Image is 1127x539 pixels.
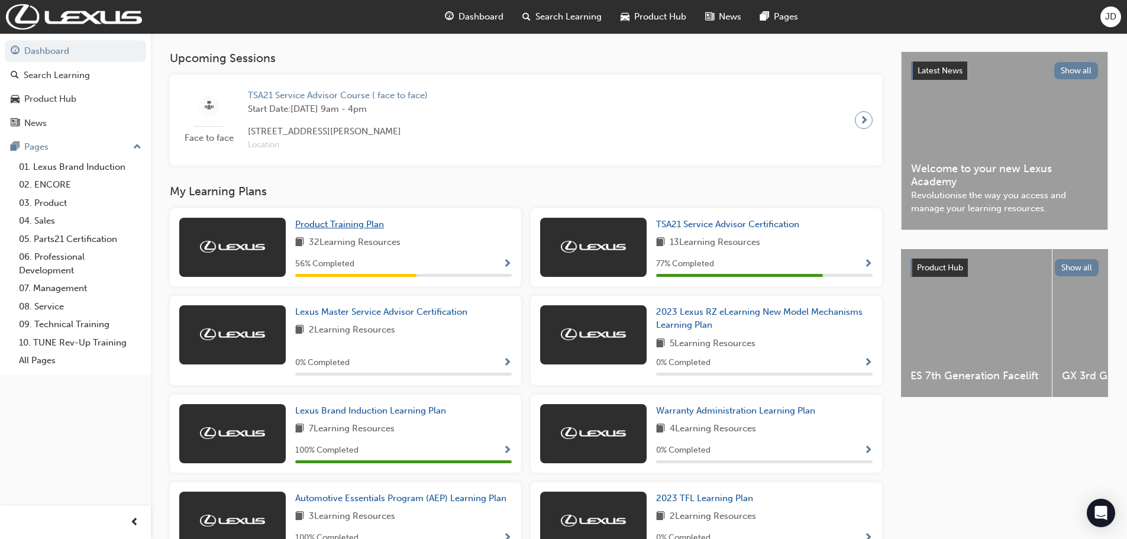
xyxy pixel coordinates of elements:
[295,422,304,437] span: book-icon
[656,405,815,416] span: Warranty Administration Learning Plan
[295,219,384,230] span: Product Training Plan
[910,369,1042,383] span: ES 7th Generation Facelift
[705,9,714,24] span: news-icon
[860,112,868,128] span: next-icon
[24,117,47,130] div: News
[309,422,395,437] span: 7 Learning Resources
[760,9,769,24] span: pages-icon
[656,305,873,332] a: 2023 Lexus RZ eLearning New Model Mechanisms Learning Plan
[200,241,265,253] img: Trak
[5,38,146,136] button: DashboardSearch LearningProduct HubNews
[561,328,626,340] img: Trak
[670,509,756,524] span: 2 Learning Resources
[14,334,146,352] a: 10. TUNE Rev-Up Training
[656,337,665,351] span: book-icon
[24,69,90,82] div: Search Learning
[295,235,304,250] span: book-icon
[14,194,146,212] a: 03. Product
[11,70,19,81] span: search-icon
[458,10,503,24] span: Dashboard
[14,298,146,316] a: 08. Service
[130,515,139,530] span: prev-icon
[295,257,354,271] span: 56 % Completed
[11,94,20,105] span: car-icon
[248,138,428,152] span: Location
[864,443,873,458] button: Show Progress
[14,158,146,176] a: 01. Lexus Brand Induction
[14,230,146,248] a: 05. Parts21 Certification
[11,46,20,57] span: guage-icon
[561,515,626,527] img: Trak
[656,509,665,524] span: book-icon
[656,257,714,271] span: 77 % Completed
[14,248,146,279] a: 06. Professional Development
[1054,62,1099,79] button: Show all
[170,51,882,65] h3: Upcoming Sessions
[11,142,20,153] span: pages-icon
[503,257,512,272] button: Show Progress
[295,405,446,416] span: Lexus Brand Induction Learning Plan
[634,10,686,24] span: Product Hub
[248,102,428,116] span: Start Date: [DATE] 9am - 4pm
[200,328,265,340] img: Trak
[200,427,265,439] img: Trak
[309,323,395,338] span: 2 Learning Resources
[503,443,512,458] button: Show Progress
[295,492,511,505] a: Automotive Essentials Program (AEP) Learning Plan
[656,444,711,457] span: 0 % Completed
[670,422,756,437] span: 4 Learning Resources
[11,118,20,129] span: news-icon
[719,10,741,24] span: News
[248,125,428,138] span: [STREET_ADDRESS][PERSON_NAME]
[503,446,512,456] span: Show Progress
[513,5,611,29] a: search-iconSearch Learning
[295,509,304,524] span: book-icon
[179,131,238,145] span: Face to face
[295,305,472,319] a: Lexus Master Service Advisor Certification
[656,422,665,437] span: book-icon
[751,5,808,29] a: pages-iconPages
[24,92,76,106] div: Product Hub
[656,404,820,418] a: Warranty Administration Learning Plan
[911,189,1098,215] span: Revolutionise the way you access and manage your learning resources.
[670,235,760,250] span: 13 Learning Resources
[864,446,873,456] span: Show Progress
[14,176,146,194] a: 02. ENCORE
[522,9,531,24] span: search-icon
[14,279,146,298] a: 07. Management
[248,89,428,102] span: TSA21 Service Advisor Course ( face to face)
[5,64,146,86] a: Search Learning
[1087,499,1115,527] div: Open Intercom Messenger
[911,62,1098,80] a: Latest NewsShow all
[205,99,214,114] span: sessionType_FACE_TO_FACE-icon
[503,259,512,270] span: Show Progress
[670,337,755,351] span: 5 Learning Resources
[309,235,401,250] span: 32 Learning Resources
[864,356,873,370] button: Show Progress
[656,493,753,504] span: 2023 TFL Learning Plan
[1105,10,1116,24] span: JD
[5,40,146,62] a: Dashboard
[6,4,142,30] img: Trak
[503,358,512,369] span: Show Progress
[14,351,146,370] a: All Pages
[14,315,146,334] a: 09. Technical Training
[170,185,882,198] h3: My Learning Plans
[864,259,873,270] span: Show Progress
[295,444,359,457] span: 100 % Completed
[918,66,963,76] span: Latest News
[5,112,146,134] a: News
[561,427,626,439] img: Trak
[5,136,146,158] button: Pages
[917,263,963,273] span: Product Hub
[774,10,798,24] span: Pages
[911,162,1098,189] span: Welcome to your new Lexus Academy
[656,356,711,370] span: 0 % Completed
[295,323,304,338] span: book-icon
[179,84,873,156] a: Face to faceTSA21 Service Advisor Course ( face to face)Start Date:[DATE] 9am - 4pm[STREET_ADDRES...
[133,140,141,155] span: up-icon
[656,235,665,250] span: book-icon
[910,259,1099,277] a: Product HubShow all
[656,219,799,230] span: TSA21 Service Advisor Certification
